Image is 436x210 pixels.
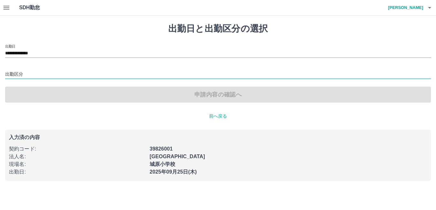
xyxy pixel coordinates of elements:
p: 入力済の内容 [9,135,427,140]
label: 出勤日 [5,44,15,49]
p: 現場名 : [9,160,146,168]
p: 出勤日 : [9,168,146,176]
b: 39826001 [150,146,173,152]
b: 2025年09月25日(木) [150,169,197,175]
h1: 出勤日と出勤区分の選択 [5,23,431,34]
p: 法人名 : [9,153,146,160]
b: 城原小学校 [150,161,176,167]
p: 契約コード : [9,145,146,153]
p: 前へ戻る [5,113,431,120]
b: [GEOGRAPHIC_DATA] [150,154,205,159]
